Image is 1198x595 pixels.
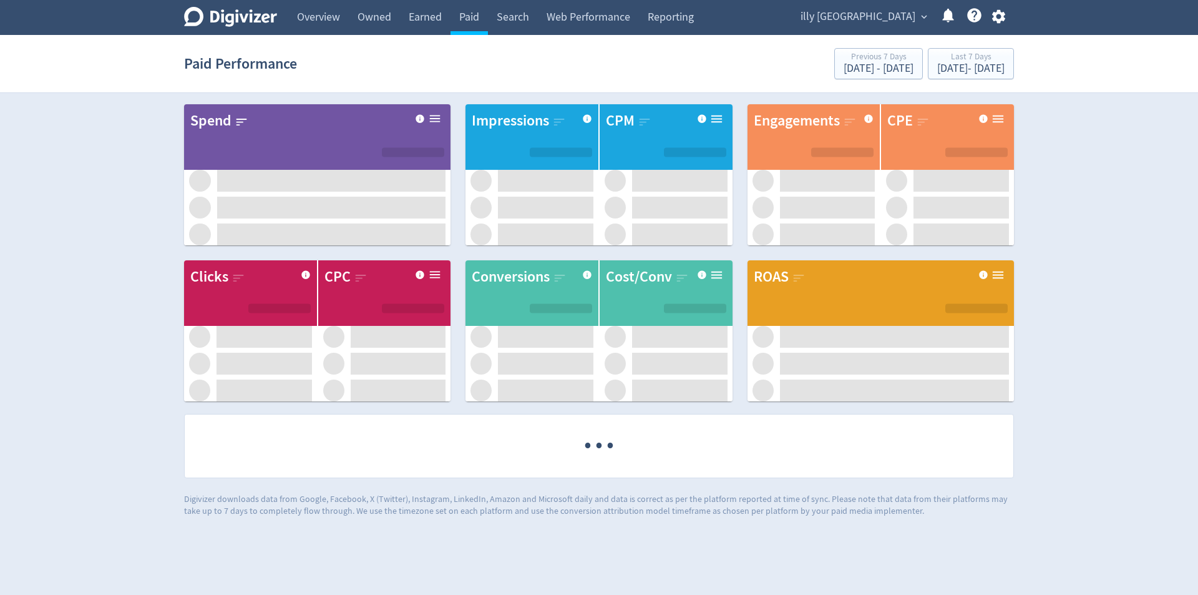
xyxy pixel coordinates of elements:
[190,111,231,132] div: Spend
[593,415,605,478] span: ·
[472,111,549,132] div: Impressions
[606,111,635,132] div: CPM
[472,267,550,288] div: Conversions
[801,7,915,27] span: illy [GEOGRAPHIC_DATA]
[796,7,930,27] button: illy [GEOGRAPHIC_DATA]
[937,52,1005,63] div: Last 7 Days
[190,267,228,288] div: Clicks
[754,267,789,288] div: ROAS
[834,48,923,79] button: Previous 7 Days[DATE] - [DATE]
[918,11,930,22] span: expand_more
[937,63,1005,74] div: [DATE] - [DATE]
[754,111,840,132] div: Engagements
[184,493,1014,518] p: Digivizer downloads data from Google, Facebook, X (Twitter), Instagram, LinkedIn, Amazon and Micr...
[184,44,297,84] h1: Paid Performance
[928,48,1014,79] button: Last 7 Days[DATE]- [DATE]
[605,415,616,478] span: ·
[844,63,913,74] div: [DATE] - [DATE]
[887,111,913,132] div: CPE
[844,52,913,63] div: Previous 7 Days
[582,415,593,478] span: ·
[606,267,672,288] div: Cost/Conv
[324,267,351,288] div: CPC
